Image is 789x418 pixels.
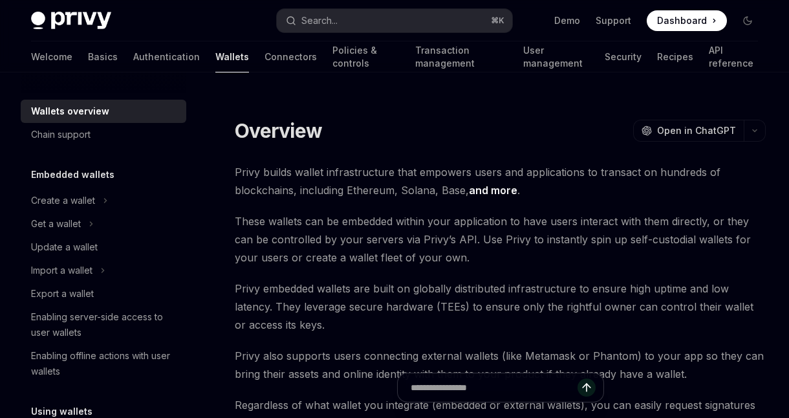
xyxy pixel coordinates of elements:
[301,13,338,28] div: Search...
[491,16,504,26] span: ⌘ K
[578,379,596,397] button: Send message
[21,212,186,236] button: Toggle Get a wallet section
[21,305,186,344] a: Enabling server-side access to user wallets
[21,189,186,212] button: Toggle Create a wallet section
[277,9,512,32] button: Open search
[265,41,317,72] a: Connectors
[596,14,631,27] a: Support
[31,239,98,255] div: Update a wallet
[21,100,186,123] a: Wallets overview
[647,10,727,31] a: Dashboard
[21,282,186,305] a: Export a wallet
[21,123,186,146] a: Chain support
[235,280,766,334] span: Privy embedded wallets are built on globally distributed infrastructure to ensure high uptime and...
[554,14,580,27] a: Demo
[31,263,92,278] div: Import a wallet
[21,344,186,383] a: Enabling offline actions with user wallets
[411,373,578,402] input: Ask a question...
[235,212,766,267] span: These wallets can be embedded within your application to have users interact with them directly, ...
[523,41,589,72] a: User management
[633,120,744,142] button: Open in ChatGPT
[605,41,642,72] a: Security
[31,348,178,379] div: Enabling offline actions with user wallets
[235,119,322,142] h1: Overview
[21,236,186,259] a: Update a wallet
[31,216,81,232] div: Get a wallet
[31,104,109,119] div: Wallets overview
[469,184,517,197] a: and more
[657,124,736,137] span: Open in ChatGPT
[235,163,766,199] span: Privy builds wallet infrastructure that empowers users and applications to transact on hundreds o...
[657,41,693,72] a: Recipes
[737,10,758,31] button: Toggle dark mode
[88,41,118,72] a: Basics
[215,41,249,72] a: Wallets
[21,259,186,282] button: Toggle Import a wallet section
[332,41,400,72] a: Policies & controls
[31,309,178,340] div: Enabling server-side access to user wallets
[31,12,111,30] img: dark logo
[235,347,766,383] span: Privy also supports users connecting external wallets (like Metamask or Phantom) to your app so t...
[133,41,200,72] a: Authentication
[31,127,91,142] div: Chain support
[31,41,72,72] a: Welcome
[657,14,707,27] span: Dashboard
[31,167,114,182] h5: Embedded wallets
[31,193,95,208] div: Create a wallet
[31,286,94,302] div: Export a wallet
[709,41,758,72] a: API reference
[415,41,508,72] a: Transaction management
